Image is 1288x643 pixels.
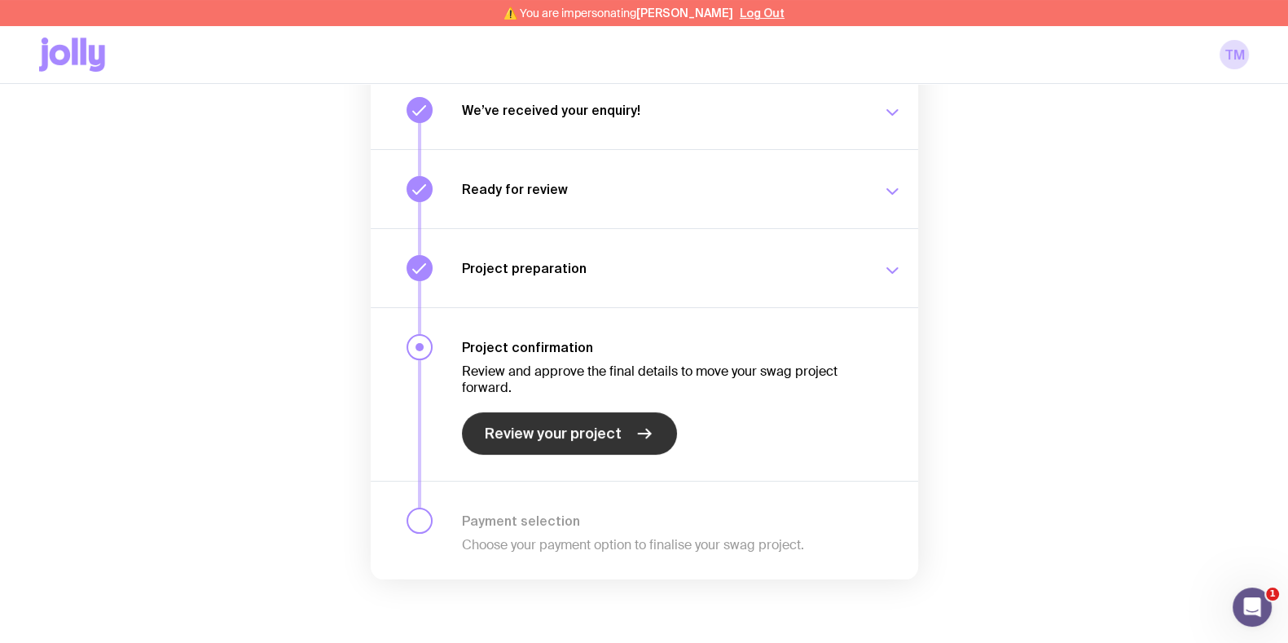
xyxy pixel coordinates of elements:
button: We’ve received your enquiry! [371,71,918,149]
p: Review and approve the final details to move your swag project forward. [462,363,863,396]
span: 1 [1266,588,1279,601]
button: Log Out [740,7,785,20]
span: Review your project [485,424,622,443]
button: Project preparation [371,228,918,307]
button: Ready for review [371,149,918,228]
a: TM [1220,40,1249,69]
a: Review your project [462,412,677,455]
h3: Project preparation [462,260,863,276]
h3: Payment selection [462,513,863,529]
h3: Project confirmation [462,339,863,355]
span: [PERSON_NAME] [636,7,733,20]
h3: Ready for review [462,181,863,197]
span: ⚠️ You are impersonating [503,7,733,20]
h3: We’ve received your enquiry! [462,102,863,118]
iframe: Intercom live chat [1233,588,1272,627]
p: Choose your payment option to finalise your swag project. [462,537,863,553]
